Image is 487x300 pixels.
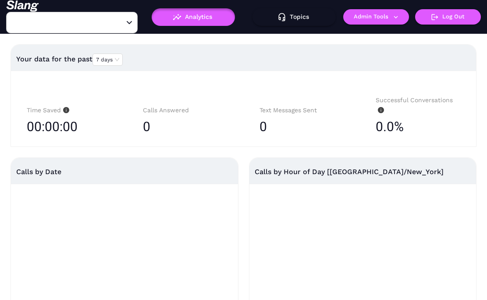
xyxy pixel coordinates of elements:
[27,107,69,114] span: Time Saved
[16,158,233,186] div: Calls by Date
[124,18,135,28] button: Open
[259,119,267,134] span: 0
[96,54,119,65] span: 7 days
[252,8,336,26] button: Topics
[27,116,78,138] span: 00:00:00
[152,14,235,20] a: Analytics
[376,116,404,138] span: 0.0%
[143,119,150,134] span: 0
[376,107,384,113] span: info-circle
[255,158,471,186] div: Calls by Hour of Day [[GEOGRAPHIC_DATA]/New_York]
[259,105,344,115] div: Text Messages Sent
[61,107,69,113] span: info-circle
[143,105,228,115] div: Calls Answered
[152,8,235,26] button: Analytics
[343,9,409,25] button: Admin Tools
[415,9,481,25] button: Log Out
[16,49,471,70] div: Your data for the past
[376,96,453,114] span: Successful Conversations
